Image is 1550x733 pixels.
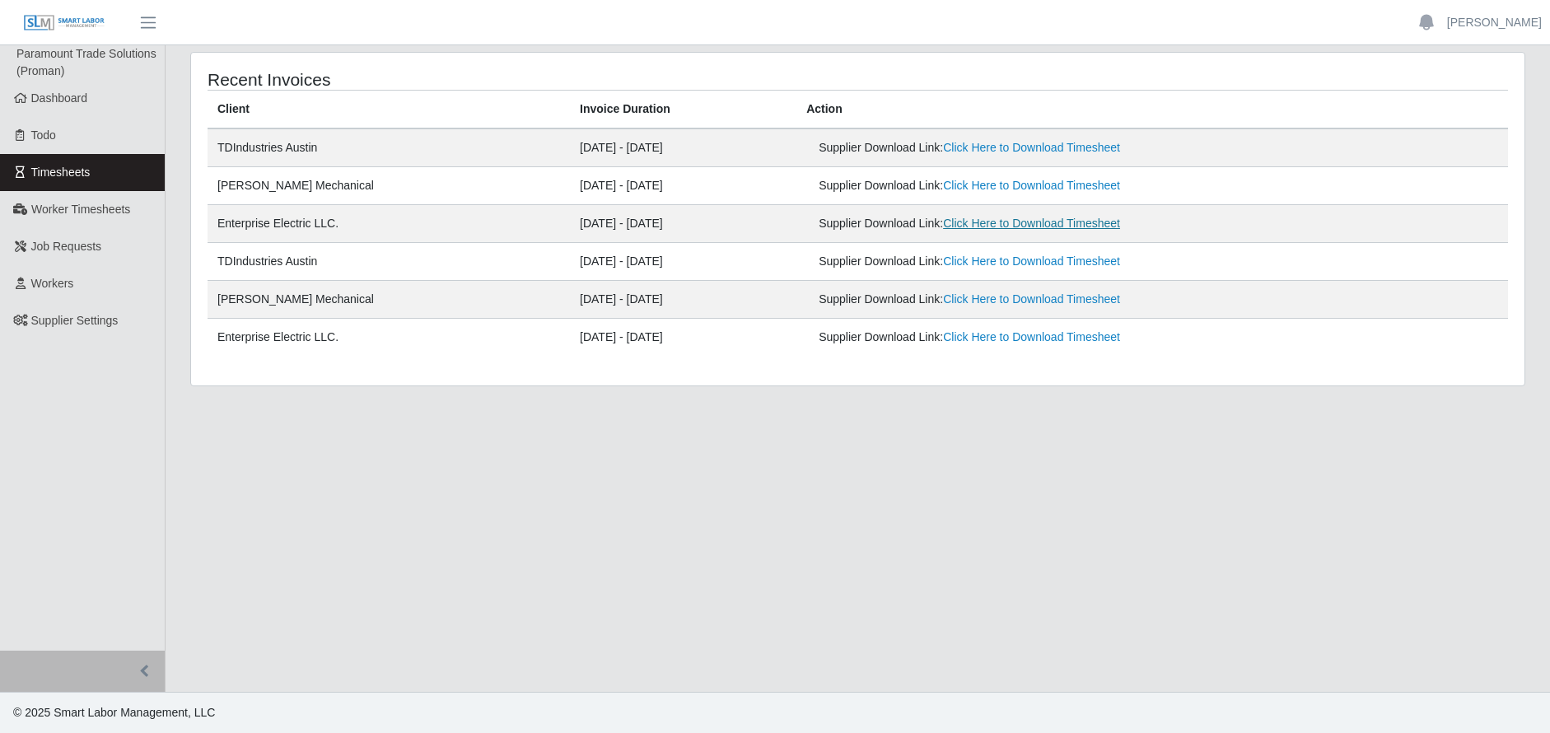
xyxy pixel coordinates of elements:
a: Click Here to Download Timesheet [943,254,1120,268]
td: TDIndustries Austin [208,243,570,281]
div: Supplier Download Link: [819,139,1255,156]
span: Workers [31,277,74,290]
a: Click Here to Download Timesheet [943,292,1120,306]
td: [DATE] - [DATE] [570,243,796,281]
span: © 2025 Smart Labor Management, LLC [13,706,215,719]
th: Invoice Duration [570,91,796,129]
td: [PERSON_NAME] Mechanical [208,281,570,319]
span: Worker Timesheets [31,203,130,216]
td: Enterprise Electric LLC. [208,205,570,243]
td: TDIndustries Austin [208,128,570,167]
a: Click Here to Download Timesheet [943,179,1120,192]
div: Supplier Download Link: [819,329,1255,346]
a: Click Here to Download Timesheet [943,330,1120,343]
a: [PERSON_NAME] [1447,14,1542,31]
div: Supplier Download Link: [819,215,1255,232]
span: Supplier Settings [31,314,119,327]
td: Enterprise Electric LLC. [208,319,570,357]
td: [DATE] - [DATE] [570,128,796,167]
td: [DATE] - [DATE] [570,319,796,357]
td: [DATE] - [DATE] [570,205,796,243]
a: Click Here to Download Timesheet [943,141,1120,154]
a: Click Here to Download Timesheet [943,217,1120,230]
td: [DATE] - [DATE] [570,281,796,319]
th: Action [796,91,1508,129]
span: Paramount Trade Solutions (Proman) [16,47,156,77]
td: [DATE] - [DATE] [570,167,796,205]
span: Dashboard [31,91,88,105]
div: Supplier Download Link: [819,253,1255,270]
div: Supplier Download Link: [819,291,1255,308]
th: Client [208,91,570,129]
img: SLM Logo [23,14,105,32]
span: Todo [31,128,56,142]
span: Timesheets [31,166,91,179]
td: [PERSON_NAME] Mechanical [208,167,570,205]
div: Supplier Download Link: [819,177,1255,194]
h4: Recent Invoices [208,69,735,90]
span: Job Requests [31,240,102,253]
